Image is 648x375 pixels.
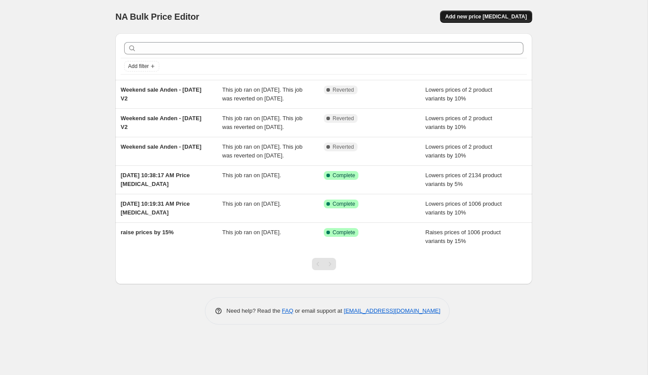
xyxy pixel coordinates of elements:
[222,86,303,102] span: This job ran on [DATE]. This job was reverted on [DATE].
[121,200,190,216] span: [DATE] 10:19:31 AM Price [MEDICAL_DATA]
[226,307,282,314] span: Need help? Read the
[426,115,492,130] span: Lowers prices of 2 product variants by 10%
[426,86,492,102] span: Lowers prices of 2 product variants by 10%
[333,172,355,179] span: Complete
[222,115,303,130] span: This job ran on [DATE]. This job was reverted on [DATE].
[222,229,281,236] span: This job ran on [DATE].
[333,200,355,207] span: Complete
[121,86,201,102] span: Weekend sale Anden - [DATE] V2
[440,11,532,23] button: Add new price [MEDICAL_DATA]
[294,307,344,314] span: or email support at
[426,143,492,159] span: Lowers prices of 2 product variants by 10%
[426,229,501,244] span: Raises prices of 1006 product variants by 15%
[222,200,281,207] span: This job ran on [DATE].
[333,86,354,93] span: Reverted
[121,229,174,236] span: raise prices by 15%
[115,12,199,21] span: NA Bulk Price Editor
[445,13,527,20] span: Add new price [MEDICAL_DATA]
[333,143,354,150] span: Reverted
[121,115,201,130] span: Weekend sale Anden - [DATE] V2
[312,258,336,270] nav: Pagination
[282,307,294,314] a: FAQ
[344,307,440,314] a: [EMAIL_ADDRESS][DOMAIN_NAME]
[333,115,354,122] span: Reverted
[121,143,201,150] span: Weekend sale Anden - [DATE]
[426,172,502,187] span: Lowers prices of 2134 product variants by 5%
[333,229,355,236] span: Complete
[121,172,190,187] span: [DATE] 10:38:17 AM Price [MEDICAL_DATA]
[124,61,159,71] button: Add filter
[222,143,303,159] span: This job ran on [DATE]. This job was reverted on [DATE].
[128,63,149,70] span: Add filter
[222,172,281,179] span: This job ran on [DATE].
[426,200,502,216] span: Lowers prices of 1006 product variants by 10%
